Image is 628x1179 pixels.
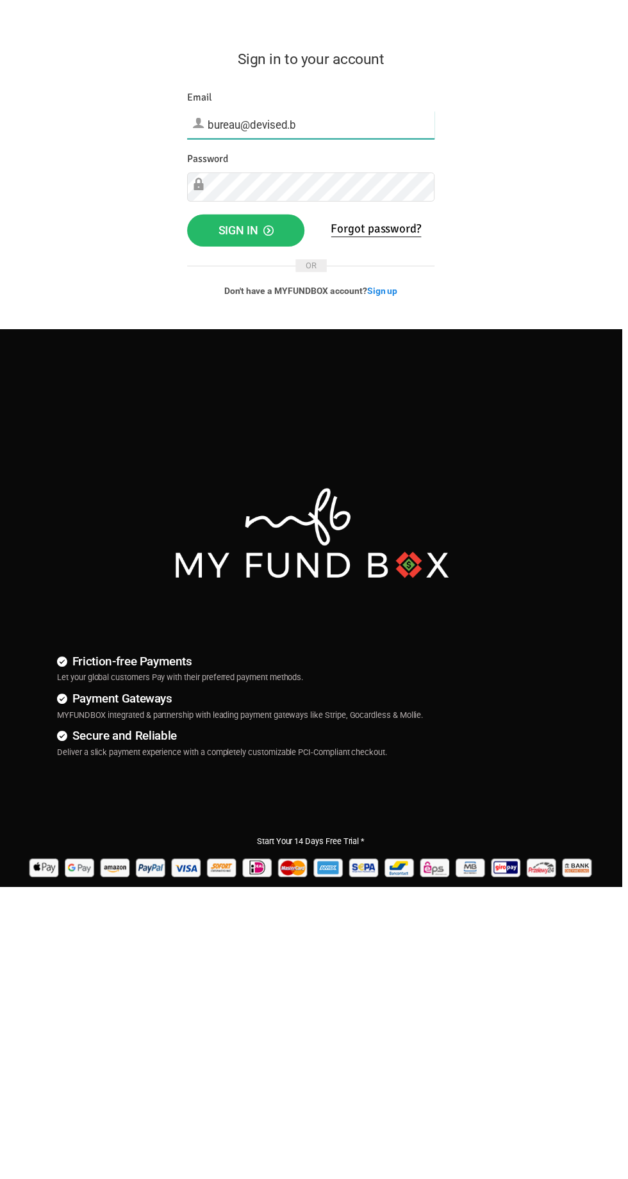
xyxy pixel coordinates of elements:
[64,863,98,889] img: Google Pay
[351,863,385,889] img: sepa Pay
[315,863,349,889] img: american_express Pay
[335,224,426,240] a: Forgot password?
[566,863,600,889] img: banktransfer
[371,289,402,299] a: Sign up
[244,863,277,889] img: Ideal Pay
[28,863,62,889] img: Apple Pay
[423,863,457,889] img: EPS Pay
[279,863,313,889] img: Mastercard Pay
[58,755,391,765] span: Deliver a slick payment experience with a completely customizable PCI-Compliant checkout.
[136,863,170,889] img: Paypal
[495,863,529,889] img: giropay
[189,153,230,169] label: Password
[531,863,565,889] img: p24 Pay
[220,226,276,240] span: Sign in
[189,49,439,71] h2: Sign in to your account
[189,91,214,107] label: Email
[189,288,439,300] p: Don't have a MYFUNDBOX account?
[58,658,583,677] h4: Friction-free Payments
[58,734,583,752] h4: Secure and Reliable
[299,262,330,275] span: OR
[208,863,242,889] img: Sofort Pay
[189,112,439,140] input: Email
[58,696,583,715] h4: Payment Gateways
[58,717,427,727] span: MYFUNDBOX integrated & partnership with leading payment gateways like Stripe, Gocardless & Mollie.
[173,489,456,587] img: mfbwhite.png
[189,216,308,250] button: Sign in
[459,863,493,889] img: mb Pay
[172,863,206,889] img: Visa
[58,679,306,689] span: Let your global customers Pay with their preferred payment methods.
[100,863,134,889] img: Amazon
[387,863,421,889] img: Bancontact Pay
